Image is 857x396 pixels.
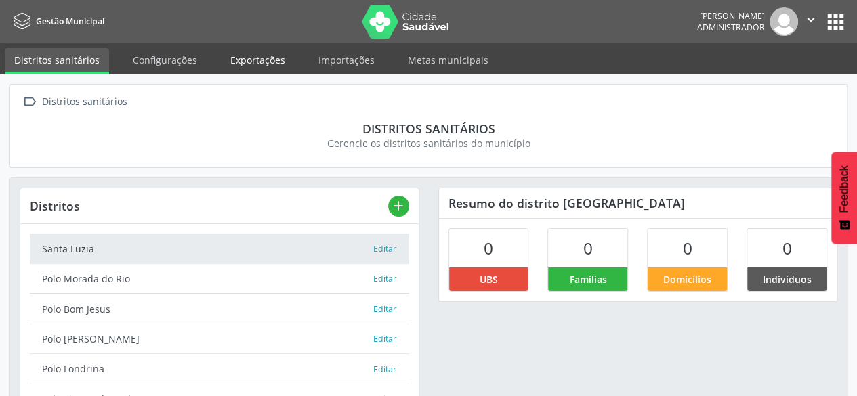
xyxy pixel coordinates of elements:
a: Polo Bom Jesus Editar [30,294,409,324]
a: Importações [309,48,384,72]
span: 0 [683,237,692,259]
a: Configurações [123,48,207,72]
span: 0 [583,237,593,259]
button: Editar [373,332,397,346]
span: UBS [479,272,497,286]
div: Distritos sanitários [29,121,828,136]
div: Gerencie os distritos sanitários do município [29,136,828,150]
a: Polo Londrina Editar [30,354,409,384]
div: Polo Londrina [42,361,373,376]
button: Editar [373,303,397,316]
div: [PERSON_NAME] [697,10,765,22]
div: Santa Luzia [42,242,373,256]
span: Administrador [697,22,765,33]
div: Polo [PERSON_NAME] [42,332,373,346]
span: 0 [484,237,493,259]
button: Editar [373,363,397,376]
i: add [391,198,406,213]
span: Indivíduos [763,272,812,286]
a: Polo [PERSON_NAME] Editar [30,324,409,354]
div: Polo Morada do Rio [42,271,373,286]
i:  [20,92,39,112]
span: Famílias [569,272,606,286]
a: Gestão Municipal [9,10,104,32]
span: 0 [782,237,792,259]
div: Distritos sanitários [39,92,129,112]
a: Distritos sanitários [5,48,109,74]
i:  [803,12,818,27]
a:  Distritos sanitários [20,92,129,112]
img: img [770,7,798,36]
a: Polo Morada do Rio Editar [30,264,409,294]
button: Editar [373,272,397,286]
button: apps [824,10,848,34]
button:  [798,7,824,36]
span: Feedback [838,165,850,213]
div: Resumo do distrito [GEOGRAPHIC_DATA] [439,188,837,218]
span: Domicílios [663,272,711,286]
button: Editar [373,242,397,256]
a: Exportações [221,48,295,72]
a: Santa Luzia Editar [30,234,409,263]
div: Distritos [30,198,388,213]
span: Gestão Municipal [36,16,104,27]
button: Feedback - Mostrar pesquisa [831,152,857,244]
a: Metas municipais [398,48,498,72]
div: Polo Bom Jesus [42,302,373,316]
button: add [388,196,409,217]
